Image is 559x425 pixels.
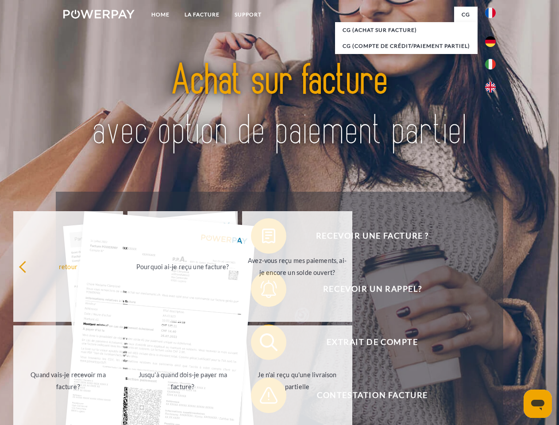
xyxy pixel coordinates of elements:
[227,7,269,23] a: Support
[144,7,177,23] a: Home
[19,369,118,393] div: Quand vais-je recevoir ma facture?
[19,260,118,272] div: retour
[485,8,496,18] img: fr
[485,82,496,93] img: en
[485,36,496,47] img: de
[133,260,232,272] div: Pourquoi ai-je reçu une facture?
[524,390,552,418] iframe: Bouton de lancement de la fenêtre de messagerie
[264,271,481,307] span: Recevoir un rappel?
[247,369,347,393] div: Je n'ai reçu qu'une livraison partielle
[485,59,496,70] img: it
[177,7,227,23] a: LA FACTURE
[85,42,474,170] img: title-powerpay_fr.svg
[251,271,481,307] button: Recevoir un rappel?
[247,255,347,278] div: Avez-vous reçu mes paiements, ai-je encore un solde ouvert?
[264,218,481,254] span: Recevoir une facture ?
[242,211,352,322] a: Avez-vous reçu mes paiements, ai-je encore un solde ouvert?
[63,10,135,19] img: logo-powerpay-white.svg
[251,325,481,360] button: Extrait de compte
[335,22,478,38] a: CG (achat sur facture)
[454,7,478,23] a: CG
[251,218,481,254] button: Recevoir une facture ?
[251,378,481,413] button: Contestation Facture
[264,378,481,413] span: Contestation Facture
[133,369,232,393] div: Jusqu'à quand dois-je payer ma facture?
[264,325,481,360] span: Extrait de compte
[335,38,478,54] a: CG (Compte de crédit/paiement partiel)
